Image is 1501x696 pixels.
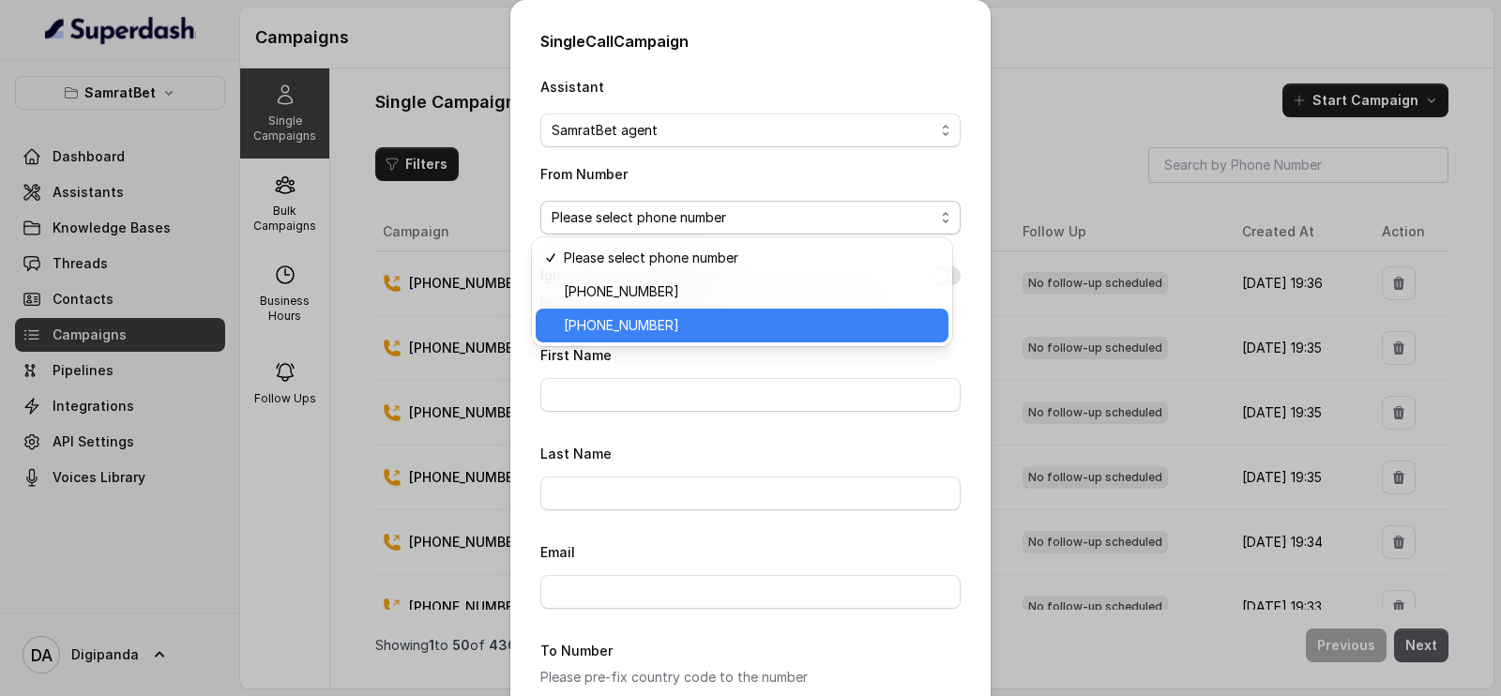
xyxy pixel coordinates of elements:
span: [PHONE_NUMBER] [564,314,937,337]
span: [PHONE_NUMBER] [564,280,937,303]
span: Please select phone number [552,206,934,229]
div: Please select phone number [532,237,952,346]
button: Please select phone number [540,201,961,235]
span: Please select phone number [564,247,937,269]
